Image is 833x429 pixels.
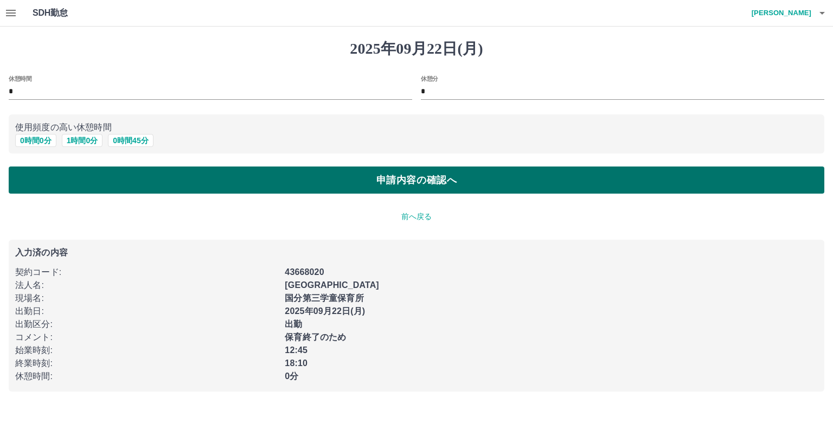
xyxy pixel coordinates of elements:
b: 出勤 [285,319,302,329]
label: 休憩分 [421,74,438,82]
p: 入力済の内容 [15,248,818,257]
b: 国分第三学童保育所 [285,293,363,303]
button: 申請内容の確認へ [9,167,824,194]
p: 契約コード : [15,266,278,279]
p: 始業時刻 : [15,344,278,357]
p: 使用頻度の高い休憩時間 [15,121,818,134]
p: 法人名 : [15,279,278,292]
b: 12:45 [285,345,307,355]
h1: 2025年09月22日(月) [9,40,824,58]
b: 2025年09月22日(月) [285,306,365,316]
p: コメント : [15,331,278,344]
p: 前へ戻る [9,211,824,222]
b: 43668020 [285,267,324,277]
b: [GEOGRAPHIC_DATA] [285,280,379,290]
p: 出勤日 : [15,305,278,318]
button: 1時間0分 [62,134,103,147]
p: 休憩時間 : [15,370,278,383]
button: 0時間0分 [15,134,56,147]
p: 終業時刻 : [15,357,278,370]
button: 0時間45分 [108,134,153,147]
b: 0分 [285,372,298,381]
b: 保育終了のため [285,332,346,342]
label: 休憩時間 [9,74,31,82]
b: 18:10 [285,358,307,368]
p: 出勤区分 : [15,318,278,331]
p: 現場名 : [15,292,278,305]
